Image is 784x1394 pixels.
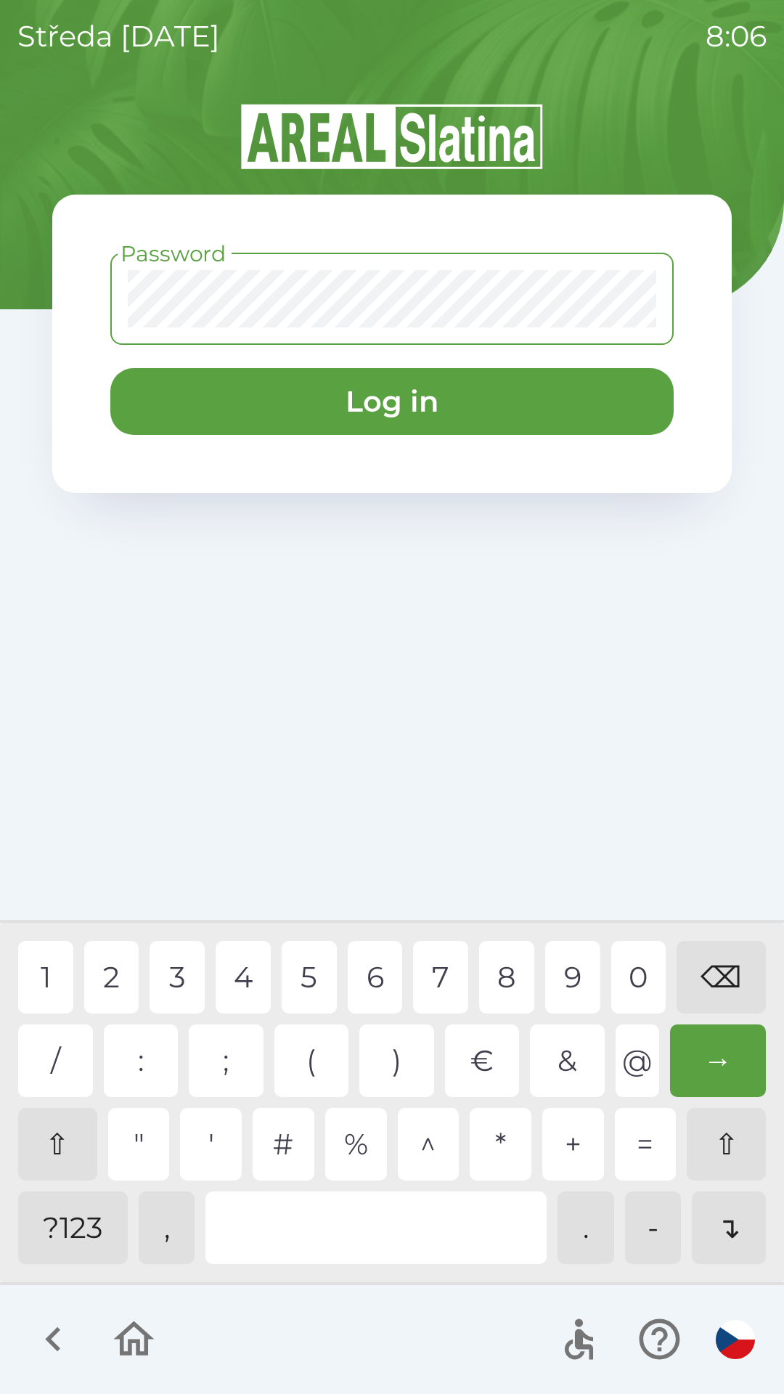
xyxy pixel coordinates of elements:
[716,1320,755,1359] img: cs flag
[17,15,220,58] p: středa [DATE]
[110,368,674,435] button: Log in
[706,15,767,58] p: 8:06
[52,102,732,171] img: Logo
[121,238,226,269] label: Password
